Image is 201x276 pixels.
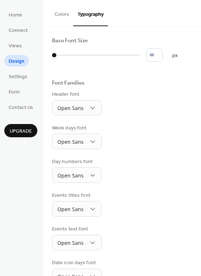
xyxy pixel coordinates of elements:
[52,124,100,132] div: Week days font
[4,39,26,51] a: Views
[9,42,22,50] span: Views
[4,101,37,113] a: Contact Us
[52,259,100,267] div: Date icon days font
[9,27,28,34] span: Connect
[9,104,33,111] span: Contact Us
[52,192,100,199] div: Events titles font
[4,70,32,82] a: Settings
[9,73,27,81] span: Settings
[52,37,88,45] div: Base Font Size
[57,172,84,179] span: Open Sans
[9,89,20,96] span: Form
[4,24,32,36] a: Connect
[52,225,100,233] div: Events text font
[9,58,24,65] span: Design
[4,86,24,97] a: Form
[4,55,29,67] a: Design
[57,138,84,145] span: Open Sans
[57,105,84,111] span: Open Sans
[4,124,37,137] button: Upgrade
[172,52,178,60] span: px
[9,11,22,19] span: Home
[52,158,100,166] div: Day numbers font
[57,206,84,213] span: Open Sans
[52,91,100,98] div: Header font
[4,9,27,20] a: Home
[57,239,84,246] span: Open Sans
[10,128,32,135] span: Upgrade
[52,80,85,87] div: Font Families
